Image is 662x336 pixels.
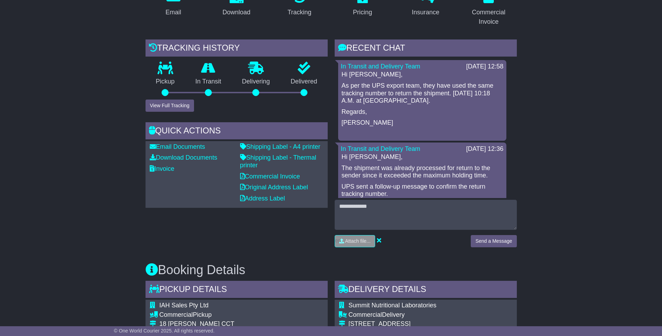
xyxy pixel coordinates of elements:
[222,8,250,17] div: Download
[466,145,504,153] div: [DATE] 12:36
[150,165,174,172] a: Invoice
[349,311,507,319] div: Delivery
[146,281,328,300] div: Pickup Details
[412,8,439,17] div: Insurance
[240,195,285,202] a: Address Label
[159,302,209,309] span: IAH Sales Pty Ltd
[342,71,503,79] p: Hi [PERSON_NAME],
[466,63,504,71] div: [DATE] 12:58
[342,183,503,198] p: UPS sent a follow-up message to confirm the return tracking number.
[240,184,308,191] a: Original Address Label
[349,302,437,309] span: Summit Nutritional Laboratories
[146,122,328,141] div: Quick Actions
[288,8,311,17] div: Tracking
[471,235,516,247] button: Send a Message
[146,263,517,277] h3: Booking Details
[165,8,181,17] div: Email
[349,311,382,318] span: Commercial
[159,311,193,318] span: Commercial
[146,39,328,58] div: Tracking history
[150,154,217,161] a: Download Documents
[114,328,215,334] span: © One World Courier 2025. All rights reserved.
[185,78,232,86] p: In Transit
[232,78,281,86] p: Delivering
[146,100,194,112] button: View Full Tracking
[342,82,503,105] p: As per the UPS export team, they have used the same tracking number to return the shipment. [DATE...
[342,119,503,127] p: [PERSON_NAME]
[240,173,300,180] a: Commercial Invoice
[159,311,294,319] div: Pickup
[353,8,372,17] div: Pricing
[335,39,517,58] div: RECENT CHAT
[465,8,512,27] div: Commercial Invoice
[146,78,185,86] p: Pickup
[280,78,328,86] p: Delivered
[341,145,421,152] a: In Transit and Delivery Team
[240,154,317,169] a: Shipping Label - Thermal printer
[342,165,503,180] p: The shipment was already processed for return to the sender since it exceeded the maximum holding...
[342,108,503,116] p: Regards,
[150,143,205,150] a: Email Documents
[159,320,294,328] div: 18 [PERSON_NAME] CCT
[240,143,320,150] a: Shipping Label - A4 printer
[335,281,517,300] div: Delivery Details
[341,63,421,70] a: In Transit and Delivery Team
[349,320,507,328] div: [STREET_ADDRESS]
[342,153,503,161] p: Hi [PERSON_NAME],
